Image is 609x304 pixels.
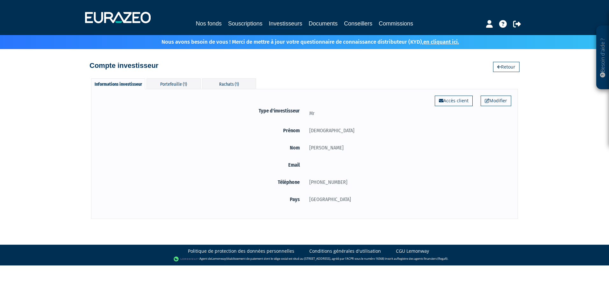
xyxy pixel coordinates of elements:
a: Registre des agents financiers (Regafi) [397,257,448,261]
label: Type d'investisseur [98,107,304,115]
a: Conseillers [344,19,372,28]
div: Informations investisseur [91,78,145,89]
label: Email [98,161,304,169]
div: - Agent de (établissement de paiement dont le siège social est situé au [STREET_ADDRESS], agréé p... [6,256,603,262]
label: Téléphone [98,178,304,186]
a: Commissions [379,19,413,28]
a: Conditions générales d'utilisation [309,248,381,254]
img: 1732889491-logotype_eurazeo_blanc_rvb.png [85,12,151,23]
label: Prénom [98,127,304,134]
div: [GEOGRAPHIC_DATA] [304,195,511,203]
label: Pays [98,195,304,203]
a: Modifier [481,96,511,106]
div: [DEMOGRAPHIC_DATA] [304,127,511,134]
a: Souscriptions [228,19,262,28]
a: en cliquant ici. [423,39,459,45]
a: CGU Lemonway [396,248,429,254]
img: logo-lemonway.png [174,256,198,262]
div: [PERSON_NAME] [304,144,511,152]
p: Nous avons besoin de vous ! Merci de mettre à jour votre questionnaire de connaissance distribute... [143,37,459,46]
p: Besoin d'aide ? [599,29,606,86]
a: Nos fonds [196,19,222,28]
a: Politique de protection des données personnelles [188,248,294,254]
a: Retour [493,62,519,72]
h4: Compte investisseur [90,62,158,69]
a: Accès client [435,96,473,106]
div: [PHONE_NUMBER] [304,178,511,186]
a: Lemonway [211,257,226,261]
label: Nom [98,144,304,152]
div: Rachats (1) [202,78,256,89]
div: Mr [304,109,511,117]
a: Documents [309,19,338,28]
a: Investisseurs [269,19,302,29]
div: Portefeuille (1) [147,78,201,89]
